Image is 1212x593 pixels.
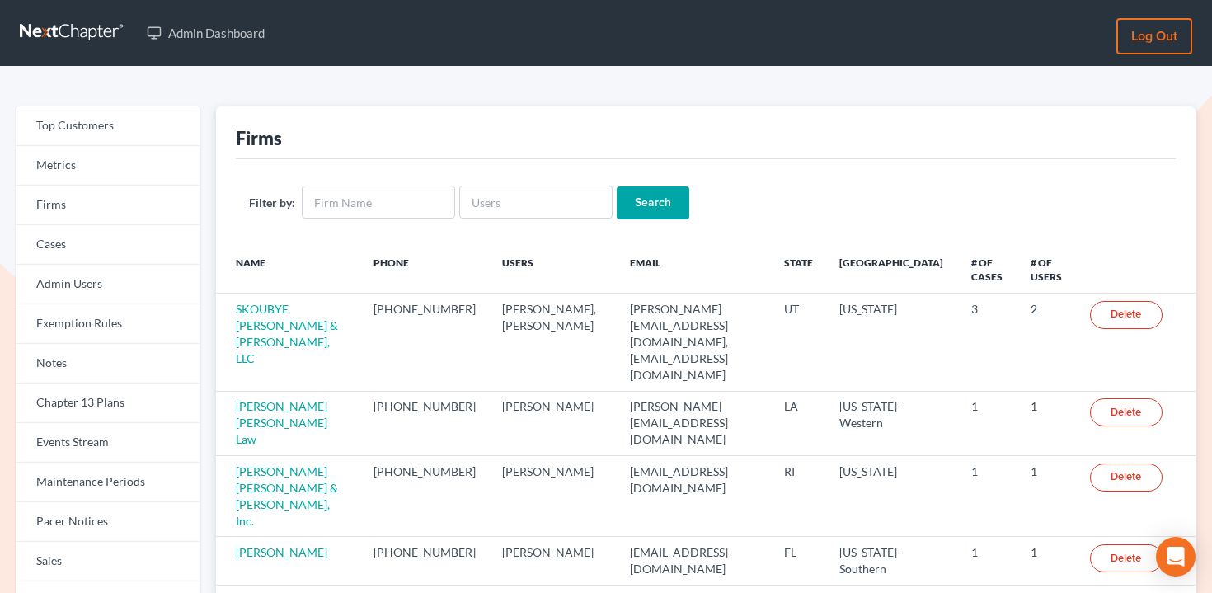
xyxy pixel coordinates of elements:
[16,423,200,463] a: Events Stream
[216,246,360,294] th: Name
[489,537,617,585] td: [PERSON_NAME]
[958,294,1017,391] td: 3
[958,391,1017,455] td: 1
[1090,544,1163,572] a: Delete
[826,456,957,537] td: [US_STATE]
[16,265,200,304] a: Admin Users
[360,391,489,455] td: [PHONE_NUMBER]
[489,391,617,455] td: [PERSON_NAME]
[16,225,200,265] a: Cases
[1090,464,1163,492] a: Delete
[826,537,957,585] td: [US_STATE] - Southern
[1017,294,1077,391] td: 2
[617,391,772,455] td: [PERSON_NAME][EMAIL_ADDRESS][DOMAIN_NAME]
[771,456,826,537] td: RI
[236,126,282,150] div: Firms
[958,246,1017,294] th: # of Cases
[360,246,489,294] th: Phone
[1017,391,1077,455] td: 1
[617,246,772,294] th: Email
[617,456,772,537] td: [EMAIL_ADDRESS][DOMAIN_NAME]
[236,545,327,559] a: [PERSON_NAME]
[16,542,200,581] a: Sales
[489,246,617,294] th: Users
[16,186,200,225] a: Firms
[302,186,455,219] input: Firm Name
[489,294,617,391] td: [PERSON_NAME], [PERSON_NAME]
[139,18,273,48] a: Admin Dashboard
[771,246,826,294] th: State
[360,537,489,585] td: [PHONE_NUMBER]
[16,146,200,186] a: Metrics
[771,294,826,391] td: UT
[617,294,772,391] td: [PERSON_NAME][EMAIL_ADDRESS][DOMAIN_NAME], [EMAIL_ADDRESS][DOMAIN_NAME]
[617,537,772,585] td: [EMAIL_ADDRESS][DOMAIN_NAME]
[249,194,295,211] label: Filter by:
[826,294,957,391] td: [US_STATE]
[1017,246,1077,294] th: # of Users
[1156,537,1196,577] div: Open Intercom Messenger
[771,537,826,585] td: FL
[1116,18,1192,54] a: Log out
[1090,398,1163,426] a: Delete
[16,502,200,542] a: Pacer Notices
[16,344,200,384] a: Notes
[826,391,957,455] td: [US_STATE] - Western
[236,302,338,365] a: SKOUBYE [PERSON_NAME] & [PERSON_NAME], LLC
[16,106,200,146] a: Top Customers
[826,246,957,294] th: [GEOGRAPHIC_DATA]
[459,186,613,219] input: Users
[360,294,489,391] td: [PHONE_NUMBER]
[617,186,689,219] input: Search
[771,391,826,455] td: LA
[958,537,1017,585] td: 1
[1017,537,1077,585] td: 1
[1090,301,1163,329] a: Delete
[236,399,327,446] a: [PERSON_NAME] [PERSON_NAME] Law
[16,304,200,344] a: Exemption Rules
[16,384,200,423] a: Chapter 13 Plans
[16,463,200,502] a: Maintenance Periods
[236,464,338,528] a: [PERSON_NAME] [PERSON_NAME] & [PERSON_NAME], Inc.
[958,456,1017,537] td: 1
[489,456,617,537] td: [PERSON_NAME]
[360,456,489,537] td: [PHONE_NUMBER]
[1017,456,1077,537] td: 1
